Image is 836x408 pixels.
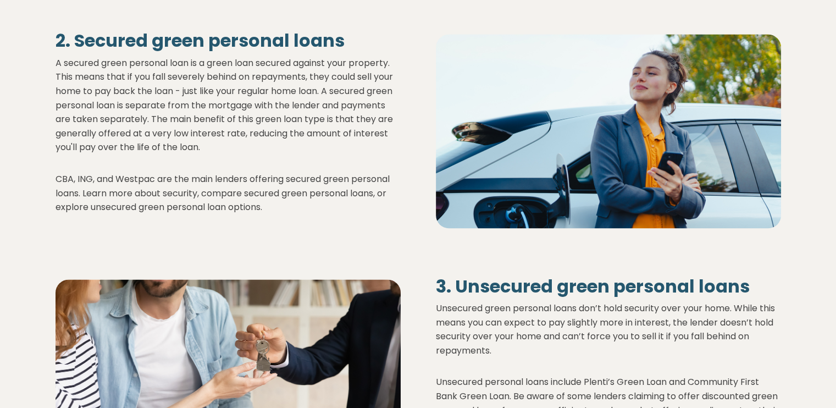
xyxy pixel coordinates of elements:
[56,30,401,51] h3: 2. Secured green personal loans
[436,34,781,228] img: Woman standing next to an electric vehicle while holding a smartphone, with the car connected to ...
[436,276,781,297] h3: 3. Unsecured green personal loans
[436,301,781,357] p: Unsecured green personal loans don’t hold security over your home. While this means you can expec...
[56,56,401,155] p: A secured green personal loan is a green loan secured against your property. This means that if y...
[56,172,401,214] p: CBA, ING, and Westpac are the main lenders offering secured green personal loans. Learn more abou...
